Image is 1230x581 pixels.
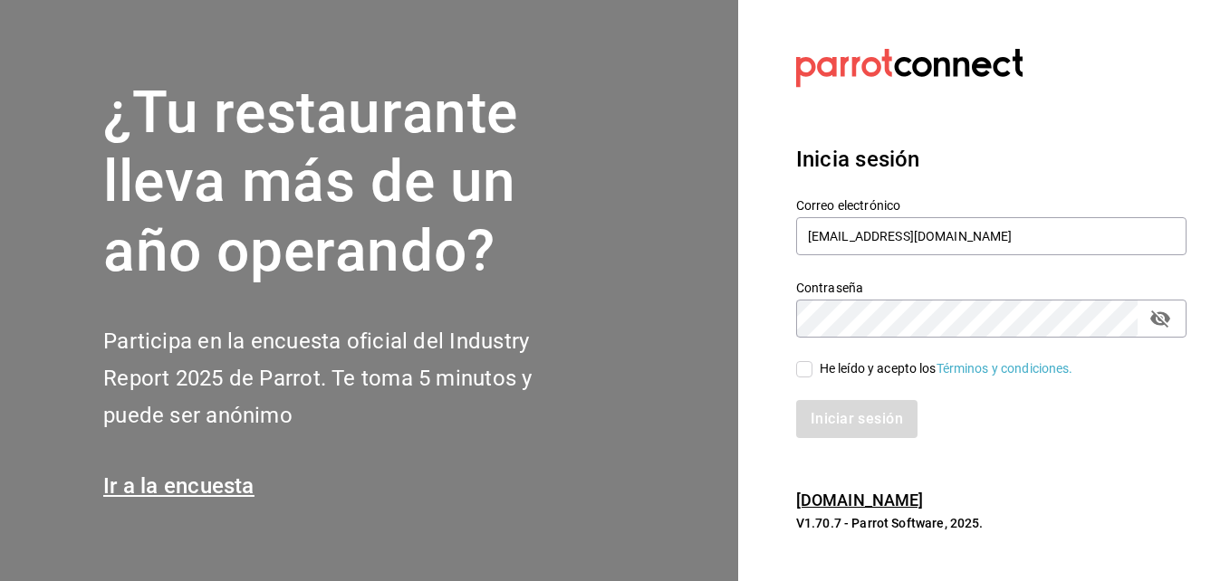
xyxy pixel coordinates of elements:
[796,514,1187,532] p: V1.70.7 - Parrot Software, 2025.
[103,473,255,499] a: Ir a la encuesta
[796,143,1187,176] h3: Inicia sesión
[796,198,1187,211] label: Correo electrónico
[796,281,1187,293] label: Contraseña
[796,217,1187,255] input: Ingresa tu correo electrónico
[937,361,1073,376] a: Términos y condiciones.
[103,79,592,287] h1: ¿Tu restaurante lleva más de un año operando?
[796,491,924,510] a: [DOMAIN_NAME]
[103,323,592,433] h2: Participa en la encuesta oficial del Industry Report 2025 de Parrot. Te toma 5 minutos y puede se...
[1145,303,1176,334] button: passwordField
[820,359,1073,378] div: He leído y acepto los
